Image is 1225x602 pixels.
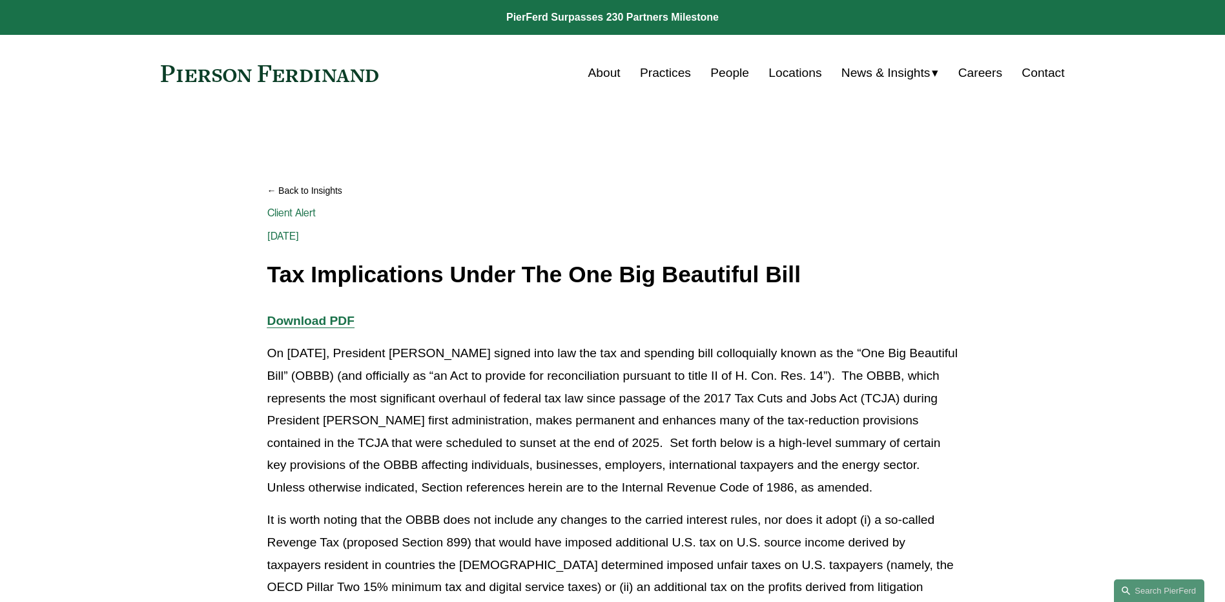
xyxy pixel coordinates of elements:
[768,61,821,85] a: Locations
[267,342,958,499] p: On [DATE], President [PERSON_NAME] signed into law the tax and spending bill colloquially known a...
[1022,61,1064,85] a: Contact
[640,61,691,85] a: Practices
[267,314,355,327] a: Download PDF
[841,62,931,85] span: News & Insights
[267,230,300,242] span: [DATE]
[267,262,958,287] h1: Tax Implications Under The One Big Beautiful Bill
[267,207,316,219] a: Client Alert
[267,180,958,202] a: Back to Insights
[588,61,621,85] a: About
[841,61,939,85] a: folder dropdown
[1114,579,1204,602] a: Search this site
[710,61,749,85] a: People
[958,61,1002,85] a: Careers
